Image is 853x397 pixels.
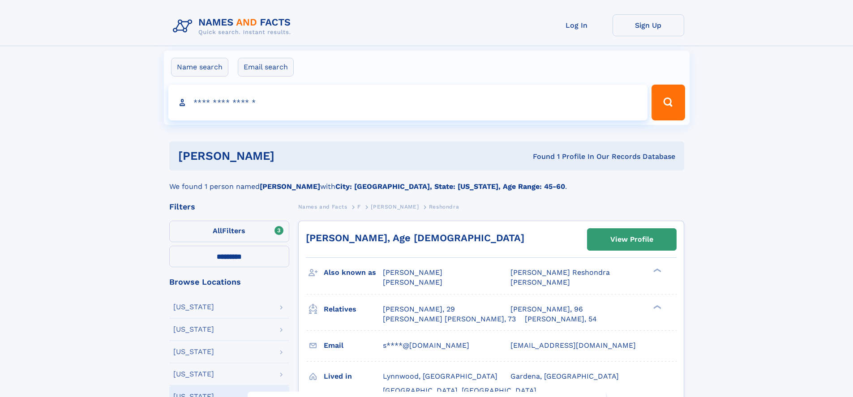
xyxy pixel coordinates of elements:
[383,278,442,286] span: [PERSON_NAME]
[306,232,524,243] a: [PERSON_NAME], Age [DEMOGRAPHIC_DATA]
[173,326,214,333] div: [US_STATE]
[168,85,648,120] input: search input
[178,150,404,162] h1: [PERSON_NAME]
[169,203,289,211] div: Filters
[357,204,361,210] span: F
[429,204,459,210] span: Reshondra
[335,182,565,191] b: City: [GEOGRAPHIC_DATA], State: [US_STATE], Age Range: 45-60
[383,268,442,277] span: [PERSON_NAME]
[510,341,636,350] span: [EMAIL_ADDRESS][DOMAIN_NAME]
[383,386,536,395] span: [GEOGRAPHIC_DATA], [GEOGRAPHIC_DATA]
[357,201,361,212] a: F
[213,226,222,235] span: All
[173,303,214,311] div: [US_STATE]
[371,204,419,210] span: [PERSON_NAME]
[652,85,685,120] button: Search Button
[610,229,653,250] div: View Profile
[238,58,294,77] label: Email search
[371,201,419,212] a: [PERSON_NAME]
[298,201,347,212] a: Names and Facts
[324,265,383,280] h3: Also known as
[541,14,613,36] a: Log In
[173,348,214,355] div: [US_STATE]
[510,268,610,277] span: [PERSON_NAME] Reshondra
[173,371,214,378] div: [US_STATE]
[169,171,684,192] div: We found 1 person named with .
[169,221,289,242] label: Filters
[525,314,597,324] a: [PERSON_NAME], 54
[383,372,497,380] span: Lynnwood, [GEOGRAPHIC_DATA]
[169,14,298,38] img: Logo Names and Facts
[383,314,516,324] a: [PERSON_NAME] [PERSON_NAME], 73
[383,304,455,314] a: [PERSON_NAME], 29
[324,338,383,353] h3: Email
[510,304,583,314] a: [PERSON_NAME], 96
[324,369,383,384] h3: Lived in
[613,14,684,36] a: Sign Up
[403,152,675,162] div: Found 1 Profile In Our Records Database
[171,58,228,77] label: Name search
[587,229,676,250] a: View Profile
[260,182,320,191] b: [PERSON_NAME]
[169,278,289,286] div: Browse Locations
[651,304,662,310] div: ❯
[651,268,662,273] div: ❯
[510,278,570,286] span: [PERSON_NAME]
[324,302,383,317] h3: Relatives
[510,372,619,380] span: Gardena, [GEOGRAPHIC_DATA]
